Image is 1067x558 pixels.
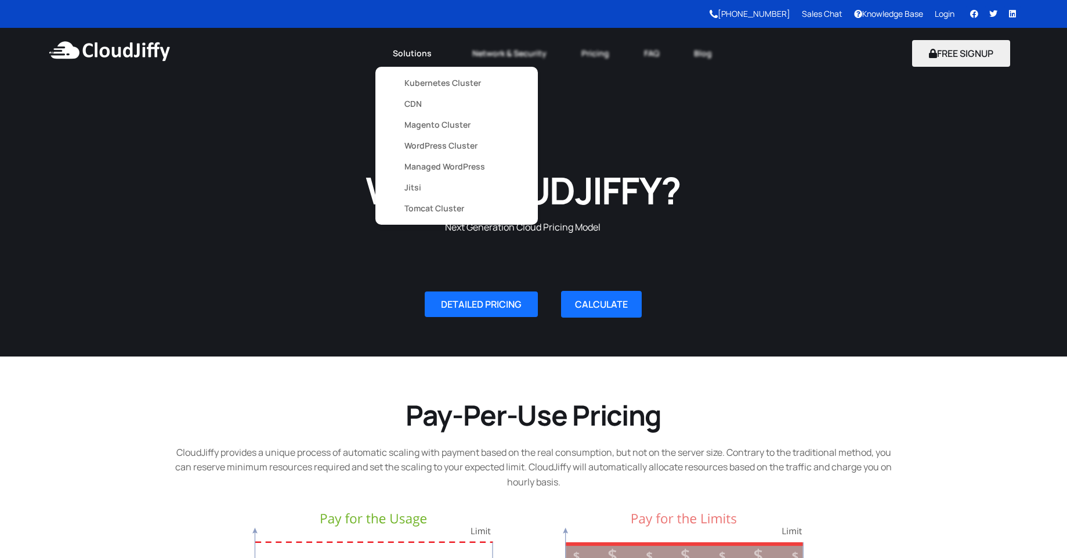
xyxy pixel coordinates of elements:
h1: WHY CLOUDJIFFY? [262,166,784,214]
p: CloudJiffy provides a unique process of automatic scaling with payment based on the real consumpt... [168,445,899,490]
a: DETAILED PRICING [425,291,538,317]
a: CALCULATE [561,291,642,318]
a: Network & Security [455,41,564,66]
a: Magento Cluster [404,114,509,135]
a: FAQ [627,41,677,66]
a: CDN [404,93,509,114]
a: Tomcat Cluster [404,198,509,219]
a: Jitsi [404,177,509,198]
a: Login [935,8,954,19]
a: Solutions [375,41,455,66]
h2: Pay-Per-Use Pricing [168,397,899,433]
a: FREE SIGNUP [912,47,1010,60]
a: Blog [677,41,729,66]
span: DETAILED PRICING [441,300,522,309]
p: Next Generation Cloud Pricing Model [262,220,784,235]
a: WordPress Cluster [404,135,509,156]
button: FREE SIGNUP [912,40,1010,67]
a: Managed WordPress [404,156,509,177]
a: Sales Chat [802,8,842,19]
a: Pricing [564,41,627,66]
a: Knowledge Base [854,8,923,19]
a: [PHONE_NUMBER] [710,8,790,19]
a: Kubernetes Cluster [404,73,509,93]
